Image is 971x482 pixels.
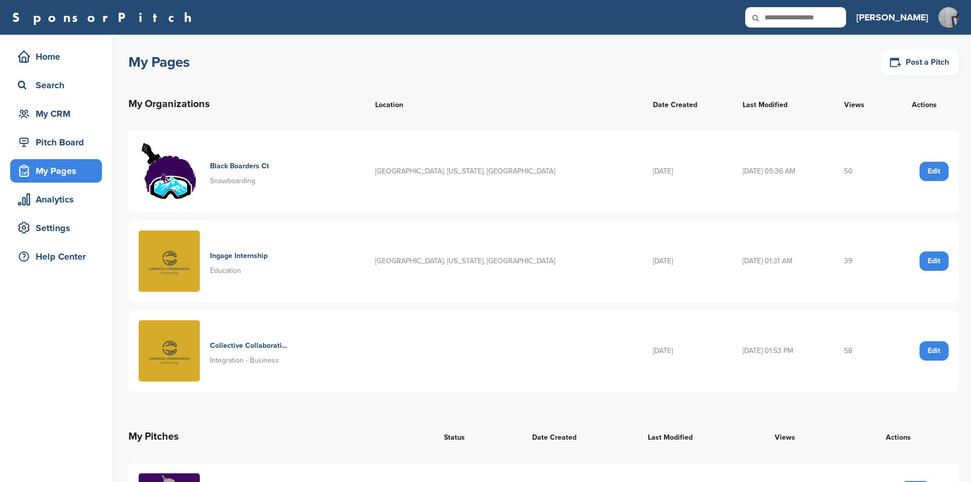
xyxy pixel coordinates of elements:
th: My Organizations [128,86,365,122]
th: Views [765,418,837,455]
td: 39 [834,220,890,302]
div: My CRM [15,105,102,123]
th: Last Modified [638,418,765,455]
a: Bbct logo1 02 02 Black Boarders Ct Snowboarding [139,141,355,202]
a: Edit [920,251,949,271]
a: Pitch Board [10,131,102,154]
img: Untitled design [139,320,200,382]
th: Actions [837,418,959,455]
th: Date Created [522,418,638,455]
a: My Pages [10,159,102,183]
a: [PERSON_NAME] [856,6,928,29]
th: My Pitches [128,418,434,455]
td: [DATE] [643,220,732,302]
div: My Pages [15,162,102,180]
iframe: Button to launch messaging window [930,441,963,474]
td: [GEOGRAPHIC_DATA], [US_STATE], [GEOGRAPHIC_DATA] [365,220,643,302]
th: Last Modified [732,86,833,122]
a: Search [10,73,102,97]
th: Actions [890,86,959,122]
a: My CRM [10,102,102,125]
th: Date Created [643,86,732,122]
td: 50 [834,131,890,212]
div: Pitch Board [15,133,102,151]
th: Status [434,418,522,455]
a: Help Center [10,245,102,268]
td: [DATE] [643,131,732,212]
span: Snowboarding [210,176,255,185]
a: Untitled design Ingage Internship Education [139,231,355,292]
a: SponsorPitch [12,11,198,24]
img: Bbct logo1 02 02 [139,141,200,202]
h4: Black Boarders Ct [210,161,269,172]
th: Views [834,86,890,122]
a: Untitled design Collective Collaboration Consulting Integration - Business [139,320,355,382]
a: Edit [920,162,949,181]
h1: My Pages [128,53,190,71]
h3: [PERSON_NAME] [856,10,928,24]
span: Integration - Business [210,356,279,365]
span: Education [210,266,241,275]
img: Untitled design [139,231,200,292]
h4: Collective Collaboration Consulting [210,340,289,351]
td: [DATE] [643,310,732,392]
td: [DATE] 01:31 AM [732,220,833,302]
td: [GEOGRAPHIC_DATA], [US_STATE], [GEOGRAPHIC_DATA] [365,131,643,212]
a: Settings [10,216,102,240]
h4: Ingage Internship [210,250,268,262]
a: Analytics [10,188,102,211]
div: Settings [15,219,102,237]
div: Home [15,47,102,66]
td: [DATE] 05:36 AM [732,131,833,212]
a: Edit [920,341,949,361]
div: Analytics [15,190,102,209]
a: Home [10,45,102,68]
td: [DATE] 01:53 PM [732,310,833,392]
th: Location [365,86,643,122]
div: Help Center [15,247,102,266]
td: 58 [834,310,890,392]
a: Post a Pitch [881,50,959,75]
div: Search [15,76,102,94]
